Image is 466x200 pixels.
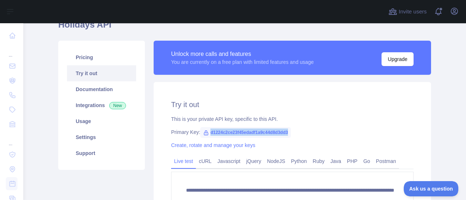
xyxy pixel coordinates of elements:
[200,127,291,138] span: d1224c2ce23f45edadf1a9c44d8d3dd3
[382,52,414,66] button: Upgrade
[171,155,196,167] a: Live test
[67,65,136,81] a: Try it out
[288,155,310,167] a: Python
[214,155,243,167] a: Javascript
[328,155,344,167] a: Java
[67,145,136,161] a: Support
[67,113,136,129] a: Usage
[387,6,428,17] button: Invite users
[171,99,414,110] h2: Try it out
[310,155,328,167] a: Ruby
[58,19,431,36] h1: Holidays API
[373,155,399,167] a: Postman
[6,132,17,147] div: ...
[404,181,459,196] iframe: Toggle Customer Support
[399,8,427,16] span: Invite users
[171,142,255,148] a: Create, rotate and manage your keys
[171,58,314,66] div: You are currently on a free plan with limited features and usage
[360,155,373,167] a: Go
[243,155,264,167] a: jQuery
[67,129,136,145] a: Settings
[171,50,314,58] div: Unlock more calls and features
[67,49,136,65] a: Pricing
[171,128,414,136] div: Primary Key:
[67,97,136,113] a: Integrations New
[171,115,414,123] div: This is your private API key, specific to this API.
[344,155,360,167] a: PHP
[67,81,136,97] a: Documentation
[109,102,126,109] span: New
[264,155,288,167] a: NodeJS
[6,44,17,58] div: ...
[196,155,214,167] a: cURL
